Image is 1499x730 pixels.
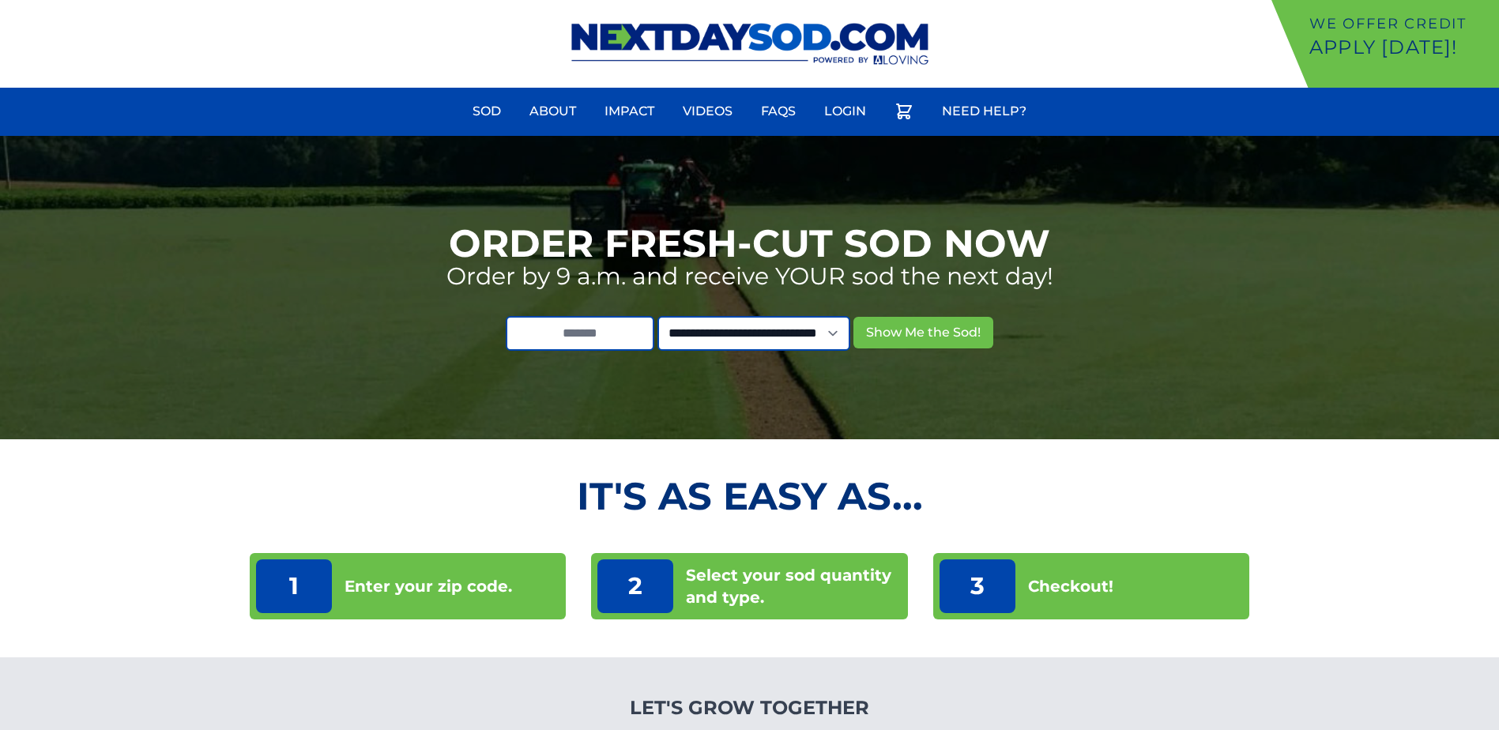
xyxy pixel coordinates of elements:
a: Need Help? [932,92,1036,130]
a: Impact [595,92,664,130]
a: Sod [463,92,510,130]
h1: Order Fresh-Cut Sod Now [449,224,1050,262]
p: 2 [597,559,673,613]
p: 1 [256,559,332,613]
button: Show Me the Sod! [853,317,993,348]
p: Apply [DATE]! [1309,35,1493,60]
h4: Let's Grow Together [545,695,954,721]
p: Checkout! [1028,575,1113,597]
p: Select your sod quantity and type. [686,564,901,608]
a: About [520,92,586,130]
a: Videos [673,92,742,130]
p: Enter your zip code. [345,575,512,597]
p: We offer Credit [1309,13,1493,35]
a: Login [815,92,876,130]
p: Order by 9 a.m. and receive YOUR sod the next day! [446,262,1053,291]
a: FAQs [751,92,805,130]
h2: It's as Easy As... [250,477,1249,515]
p: 3 [940,559,1015,613]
